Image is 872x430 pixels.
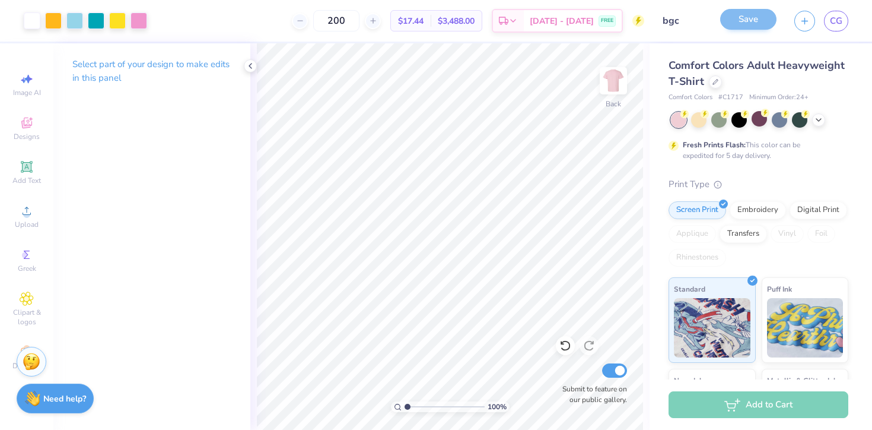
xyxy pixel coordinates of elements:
[530,15,594,27] span: [DATE] - [DATE]
[669,225,716,243] div: Applique
[749,93,809,103] span: Minimum Order: 24 +
[14,132,40,141] span: Designs
[669,249,726,267] div: Rhinestones
[18,264,36,273] span: Greek
[720,225,767,243] div: Transfers
[313,10,359,31] input: – –
[43,393,86,404] strong: Need help?
[12,176,41,185] span: Add Text
[438,15,475,27] span: $3,488.00
[824,11,848,31] a: CG
[767,298,844,358] img: Puff Ink
[556,384,627,405] label: Submit to feature on our public gallery.
[606,99,621,109] div: Back
[669,201,726,219] div: Screen Print
[669,58,845,88] span: Comfort Colors Adult Heavyweight T-Shirt
[674,374,703,387] span: Neon Ink
[669,178,848,191] div: Print Type
[653,9,711,33] input: Untitled Design
[790,201,847,219] div: Digital Print
[767,283,792,295] span: Puff Ink
[718,93,743,103] span: # C1717
[488,401,507,412] span: 100 %
[771,225,804,243] div: Vinyl
[15,220,39,229] span: Upload
[767,374,837,387] span: Metallic & Glitter Ink
[602,69,625,93] img: Back
[674,298,750,358] img: Standard
[398,15,424,27] span: $17.44
[6,308,47,327] span: Clipart & logos
[830,14,842,28] span: CG
[807,225,835,243] div: Foil
[72,58,231,85] p: Select part of your design to make edits in this panel
[13,88,41,97] span: Image AI
[12,361,41,371] span: Decorate
[669,93,712,103] span: Comfort Colors
[730,201,786,219] div: Embroidery
[601,17,613,25] span: FREE
[683,140,746,150] strong: Fresh Prints Flash:
[674,283,705,295] span: Standard
[683,140,829,161] div: This color can be expedited for 5 day delivery.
